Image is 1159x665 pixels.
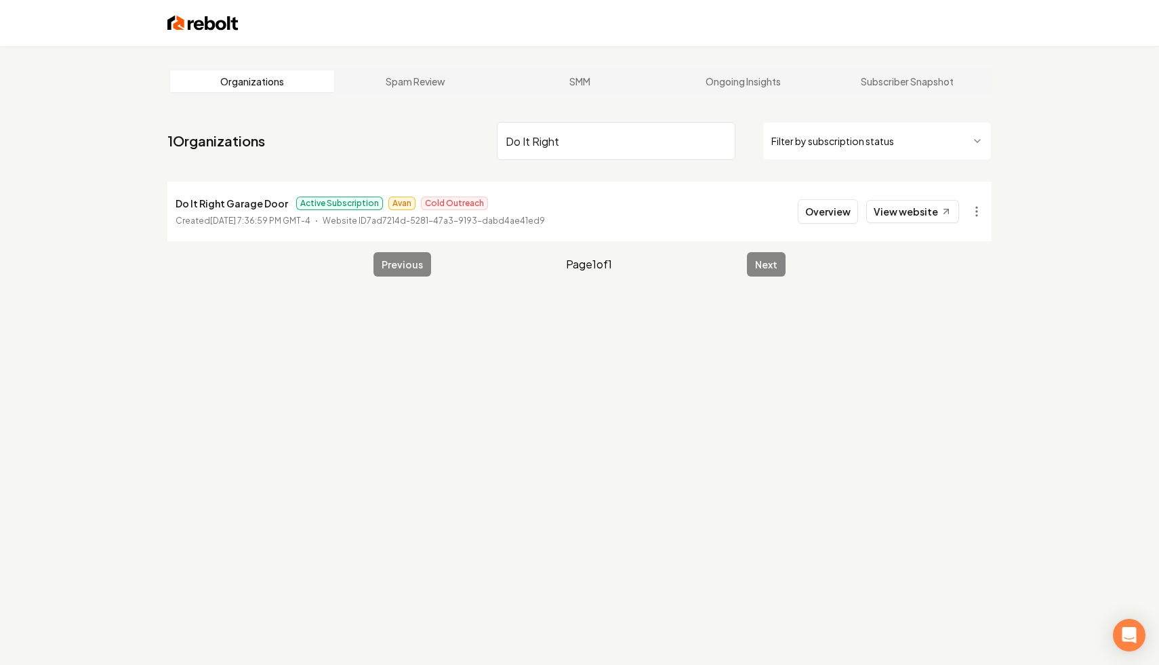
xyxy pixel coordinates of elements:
[167,14,239,33] img: Rebolt Logo
[566,256,612,273] span: Page 1 of 1
[497,122,735,160] input: Search by name or ID
[798,199,858,224] button: Overview
[825,70,989,92] a: Subscriber Snapshot
[167,132,265,150] a: 1Organizations
[866,200,959,223] a: View website
[334,70,498,92] a: Spam Review
[421,197,488,210] span: Cold Outreach
[296,197,383,210] span: Active Subscription
[388,197,415,210] span: Avan
[1113,619,1145,651] div: Open Intercom Messenger
[662,70,826,92] a: Ongoing Insights
[170,70,334,92] a: Organizations
[176,214,310,228] p: Created
[323,214,545,228] p: Website ID 7ad7214d-5281-47a3-9193-dabd4ae41ed9
[176,195,288,211] p: Do It Right Garage Door
[210,216,310,226] time: [DATE] 7:36:59 PM GMT-4
[497,70,662,92] a: SMM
